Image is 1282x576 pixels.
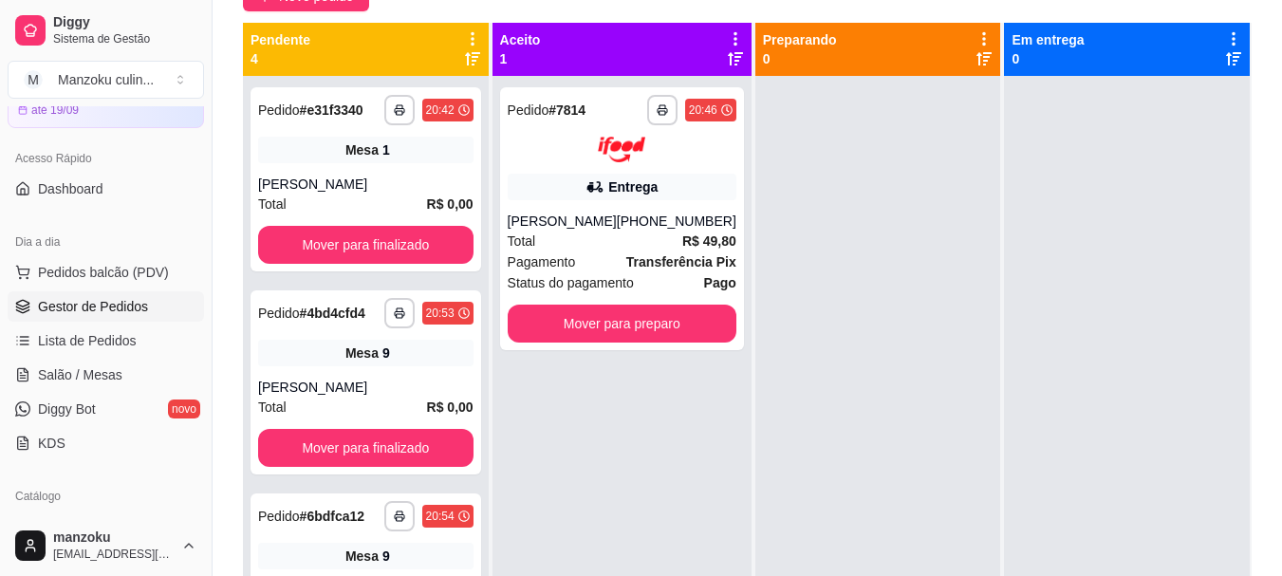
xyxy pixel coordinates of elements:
button: Mover para finalizado [258,429,474,467]
a: Salão / Mesas [8,360,204,390]
span: Mesa [345,140,379,159]
span: Gestor de Pedidos [38,297,148,316]
div: 20:42 [426,102,455,118]
span: M [24,70,43,89]
p: 4 [251,49,310,68]
span: Diggy [53,14,196,31]
strong: R$ 49,80 [682,233,736,249]
span: Total [258,397,287,418]
div: [PHONE_NUMBER] [617,212,736,231]
div: Manzoku culin ... [58,70,154,89]
div: 20:53 [426,306,455,321]
a: Dashboard [8,174,204,204]
p: Pendente [251,30,310,49]
span: Mesa [345,344,379,362]
div: [PERSON_NAME] [258,175,474,194]
span: Pedido [258,306,300,321]
a: DiggySistema de Gestão [8,8,204,53]
div: 9 [382,344,390,362]
strong: Transferência Pix [626,254,736,269]
p: Preparando [763,30,837,49]
a: KDS [8,428,204,458]
button: Pedidos balcão (PDV) [8,257,204,288]
strong: # 7814 [548,102,585,118]
span: Dashboard [38,179,103,198]
a: Produtos [8,511,204,542]
p: Em entrega [1012,30,1084,49]
span: manzoku [53,530,174,547]
button: manzoku[EMAIL_ADDRESS][DOMAIN_NAME] [8,523,204,568]
span: Pedidos balcão (PDV) [38,263,169,282]
strong: # 6bdfca12 [300,509,365,524]
div: Catálogo [8,481,204,511]
strong: R$ 0,00 [427,196,474,212]
span: Pedido [258,509,300,524]
button: Mover para finalizado [258,226,474,264]
span: Status do pagamento [508,272,634,293]
div: [PERSON_NAME] [508,212,617,231]
span: Diggy Bot [38,399,96,418]
div: Dia a dia [8,227,204,257]
span: Sistema de Gestão [53,31,196,46]
a: Diggy Botnovo [8,394,204,424]
div: Acesso Rápido [8,143,204,174]
span: Pedido [508,102,549,118]
div: 20:54 [426,509,455,524]
span: Pedido [258,102,300,118]
span: Salão / Mesas [38,365,122,384]
img: ifood [598,137,645,162]
button: Select a team [8,61,204,99]
span: Mesa [345,547,379,566]
strong: R$ 0,00 [427,399,474,415]
strong: # 4bd4cfd4 [300,306,365,321]
strong: Pago [704,275,736,290]
div: 20:46 [689,102,717,118]
span: Pagamento [508,251,576,272]
span: KDS [38,434,65,453]
p: 1 [500,49,541,68]
article: até 19/09 [31,102,79,118]
p: 0 [763,49,837,68]
div: 1 [382,140,390,159]
button: Mover para preparo [508,305,736,343]
div: [PERSON_NAME] [258,378,474,397]
span: Lista de Pedidos [38,331,137,350]
p: 0 [1012,49,1084,68]
div: Entrega [608,177,658,196]
span: [EMAIL_ADDRESS][DOMAIN_NAME] [53,547,174,562]
span: Total [508,231,536,251]
strong: # e31f3340 [300,102,363,118]
div: 9 [382,547,390,566]
a: Gestor de Pedidos [8,291,204,322]
p: Aceito [500,30,541,49]
span: Total [258,194,287,214]
a: Lista de Pedidos [8,325,204,356]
